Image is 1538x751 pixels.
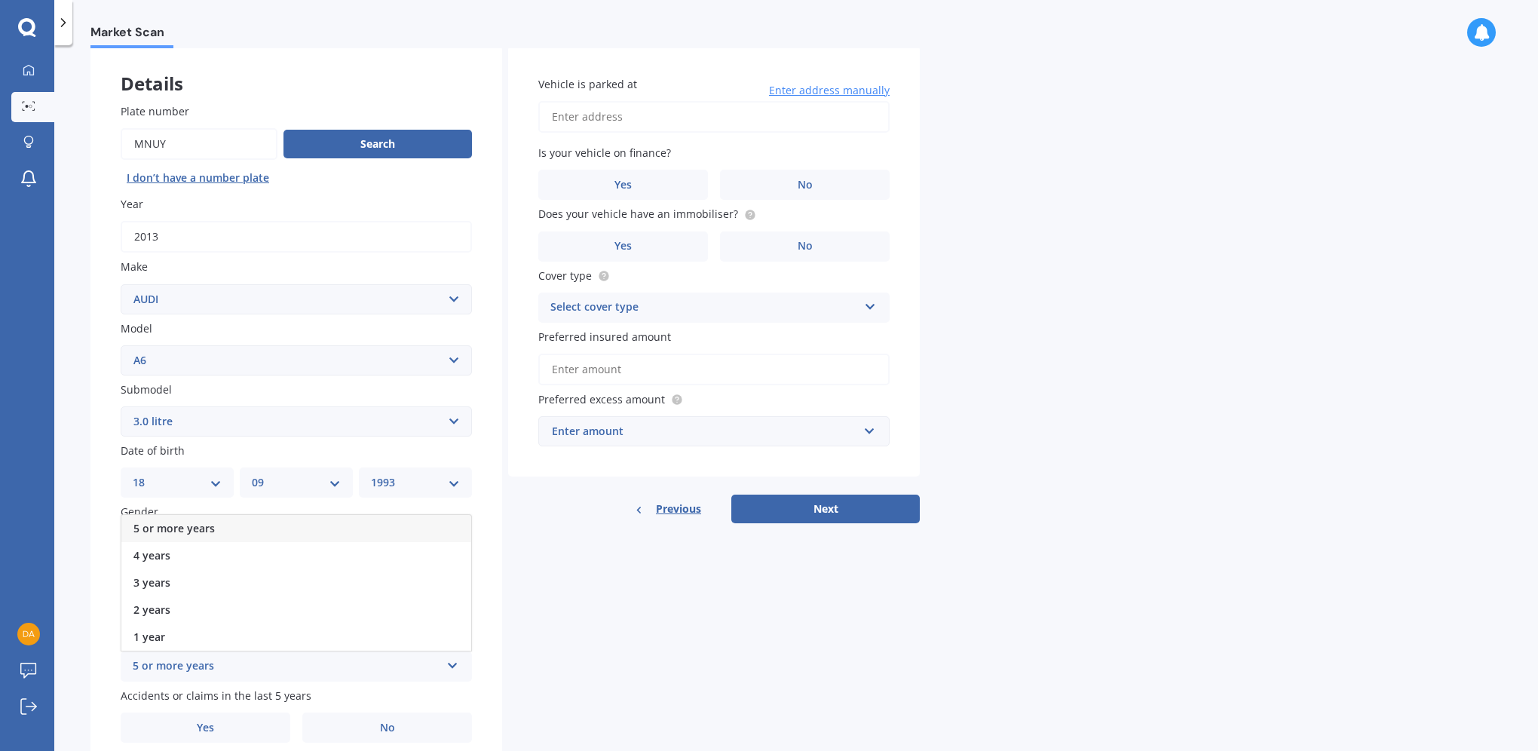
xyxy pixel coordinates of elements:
[656,498,701,520] span: Previous
[133,521,215,535] span: 5 or more years
[283,130,472,158] button: Search
[197,722,214,734] span: Yes
[538,101,890,133] input: Enter address
[380,722,395,734] span: No
[121,221,472,253] input: YYYY
[614,179,632,192] span: Yes
[17,623,40,645] img: d7618076e74486d1375ec880edf873dd
[121,260,148,274] span: Make
[769,83,890,98] span: Enter address manually
[121,321,152,336] span: Model
[133,658,440,676] div: 5 or more years
[121,443,185,458] span: Date of birth
[731,495,920,523] button: Next
[538,268,592,283] span: Cover type
[798,179,813,192] span: No
[538,330,671,344] span: Preferred insured amount
[614,240,632,253] span: Yes
[538,354,890,385] input: Enter amount
[538,392,665,406] span: Preferred excess amount
[121,197,143,211] span: Year
[538,207,738,222] span: Does your vehicle have an immobiliser?
[121,128,277,160] input: Enter plate number
[552,423,858,440] div: Enter amount
[133,548,170,562] span: 4 years
[121,688,311,703] span: Accidents or claims in the last 5 years
[121,166,275,190] button: I don’t have a number plate
[538,77,637,91] span: Vehicle is parked at
[550,299,858,317] div: Select cover type
[90,46,502,91] div: Details
[798,240,813,253] span: No
[121,505,158,520] span: Gender
[90,25,173,45] span: Market Scan
[121,382,172,397] span: Submodel
[538,146,671,160] span: Is your vehicle on finance?
[133,602,170,617] span: 2 years
[121,104,189,118] span: Plate number
[133,575,170,590] span: 3 years
[133,630,165,644] span: 1 year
